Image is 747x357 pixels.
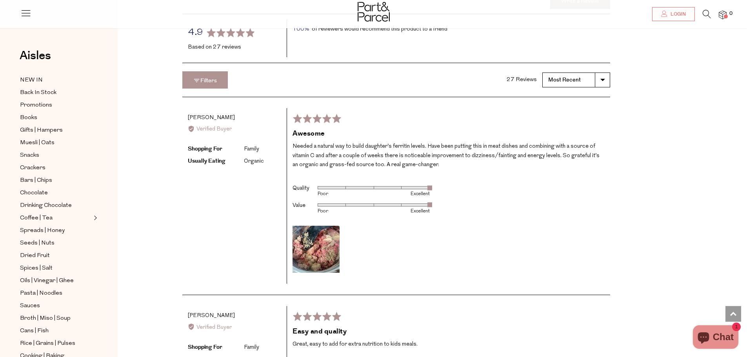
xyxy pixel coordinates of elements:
[182,71,228,89] button: Filters
[20,126,63,135] span: Gifts | Hampers
[188,115,235,121] span: [PERSON_NAME]
[20,288,91,298] a: Pasta | Noodles
[293,25,309,34] span: 100%
[20,88,91,98] a: Back In Stock
[20,188,91,198] a: Chocolate
[20,301,40,311] span: Sauces
[20,188,48,198] span: Chocolate
[20,314,91,323] a: Broth | Miso | Soup
[20,314,71,323] span: Broth | Miso | Soup
[20,276,91,286] a: Oils | Vinegar | Ghee
[188,323,281,332] div: Verified Buyer
[20,76,43,85] span: NEW IN
[20,151,39,160] span: Snacks
[20,138,91,148] a: Muesli | Oats
[293,327,605,337] h2: Easy and quality
[507,76,537,84] div: 27 Reviews
[20,163,91,173] a: Crackers
[20,289,62,298] span: Pasta | Noodles
[20,163,45,173] span: Crackers
[312,26,447,32] span: of reviewers would recommend this product to a friend
[20,276,74,286] span: Oils | Vinegar | Ghee
[358,2,390,22] img: Part&Parcel
[20,301,91,311] a: Sauces
[188,343,243,352] div: Shopping For
[20,251,50,261] span: Dried Fruit
[293,340,605,349] p: Great, easy to add for extra nutrition to kids meals.
[188,157,243,165] div: Usually Eating
[20,75,91,85] a: NEW IN
[188,125,281,134] div: Verified Buyer
[20,113,37,123] span: Books
[20,251,91,261] a: Dried Fruit
[652,7,695,21] a: Login
[318,209,374,214] div: Poor
[20,100,91,110] a: Promotions
[293,129,605,139] h2: Awesome
[20,238,91,248] a: Seeds | Nuts
[188,145,243,153] div: Shopping For
[20,150,91,160] a: Snacks
[20,263,91,273] a: Spices | Salt
[20,326,91,336] a: Cans | Fish
[20,176,52,185] span: Bars | Chips
[293,226,340,273] img: Open Image by LISA G. in a modal
[20,138,55,148] span: Muesli | Oats
[20,214,53,223] span: Coffee | Tea
[244,343,259,352] div: Family
[244,145,259,154] div: Family
[691,325,741,351] inbox-online-store-chat: Shopify online store chat
[20,88,56,98] span: Back In Stock
[374,192,430,196] div: Excellent
[20,101,52,110] span: Promotions
[20,226,91,236] a: Spreads | Honey
[20,201,91,210] a: Drinking Chocolate
[188,28,204,37] span: 4.9
[20,339,91,348] a: Rice | Grains | Pulses
[188,313,235,319] span: [PERSON_NAME]
[20,326,49,336] span: Cans | Fish
[20,47,51,64] span: Aisles
[669,11,686,18] span: Login
[727,10,734,17] span: 0
[92,213,97,223] button: Expand/Collapse Coffee | Tea
[244,158,264,164] li: Organic
[20,339,75,348] span: Rice | Grains | Pulses
[20,226,65,236] span: Spreads | Honey
[719,11,727,19] a: 0
[293,142,605,170] p: Needed a natural way to build daughter’s ferritin levels. Have been putting this in meat dishes a...
[188,43,281,52] div: Based on 27 reviews
[293,198,318,215] th: Value
[20,239,55,248] span: Seeds | Nuts
[20,50,51,69] a: Aisles
[318,192,374,196] div: Poor
[20,113,91,123] a: Books
[374,209,430,214] div: Excellent
[20,201,72,210] span: Drinking Chocolate
[293,181,430,215] table: Product attributes ratings
[20,125,91,135] a: Gifts | Hampers
[293,181,318,198] th: Quality
[20,176,91,185] a: Bars | Chips
[20,213,91,223] a: Coffee | Tea
[20,264,53,273] span: Spices | Salt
